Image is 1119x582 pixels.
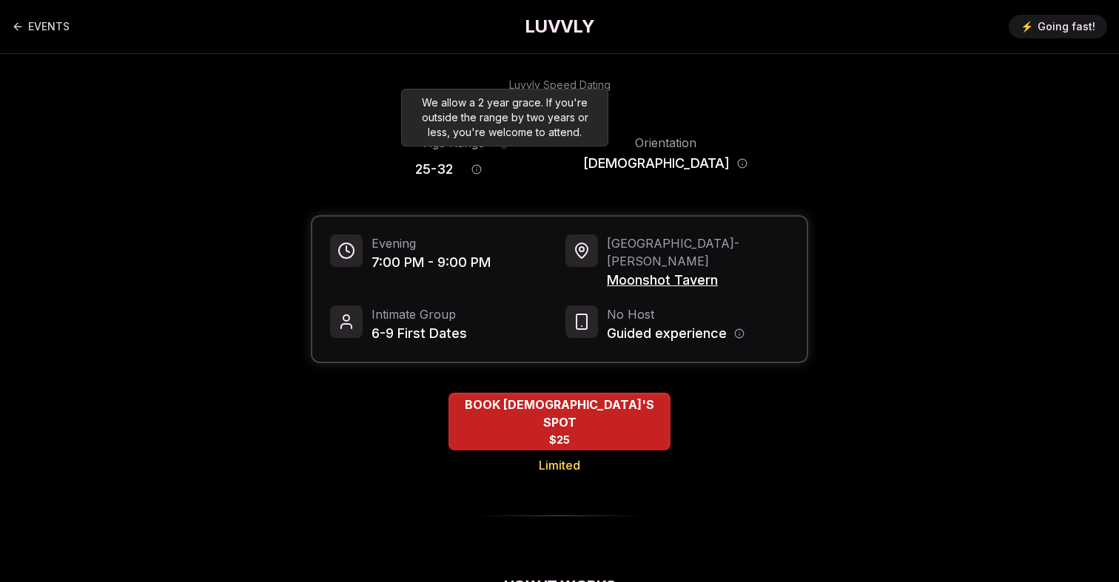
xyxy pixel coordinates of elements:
a: LUVVLY [525,15,594,38]
span: $25 [549,433,570,447]
span: No Host [607,305,745,323]
span: [GEOGRAPHIC_DATA] - [PERSON_NAME] [607,234,789,270]
span: Intimate Group [372,305,467,323]
span: Limited [539,456,580,474]
span: [DEMOGRAPHIC_DATA] [583,153,730,174]
span: 7:00 PM - 9:00 PM [372,252,491,273]
button: Age range information [460,153,493,186]
button: Orientation information [737,158,747,169]
button: BOOK QUEER WOMEN'S SPOT - Limited [448,393,671,450]
span: Moonshot Tavern [607,270,789,291]
span: BOOK [DEMOGRAPHIC_DATA]'S SPOT [448,396,671,431]
a: Back to events [12,12,70,41]
div: Age Range [372,134,536,152]
span: ⚡️ [1021,19,1033,34]
div: Luvvly Speed Dating [509,78,611,92]
span: 6-9 First Dates [372,323,467,344]
span: Guided experience [607,323,727,344]
span: 25 - 32 [415,159,453,180]
span: Evening [372,234,491,252]
div: Orientation [583,134,747,152]
span: Going fast! [1038,19,1095,34]
div: We allow a 2 year grace. If you're outside the range by two years or less, you're welcome to attend. [401,89,608,146]
button: Host information [734,328,745,339]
